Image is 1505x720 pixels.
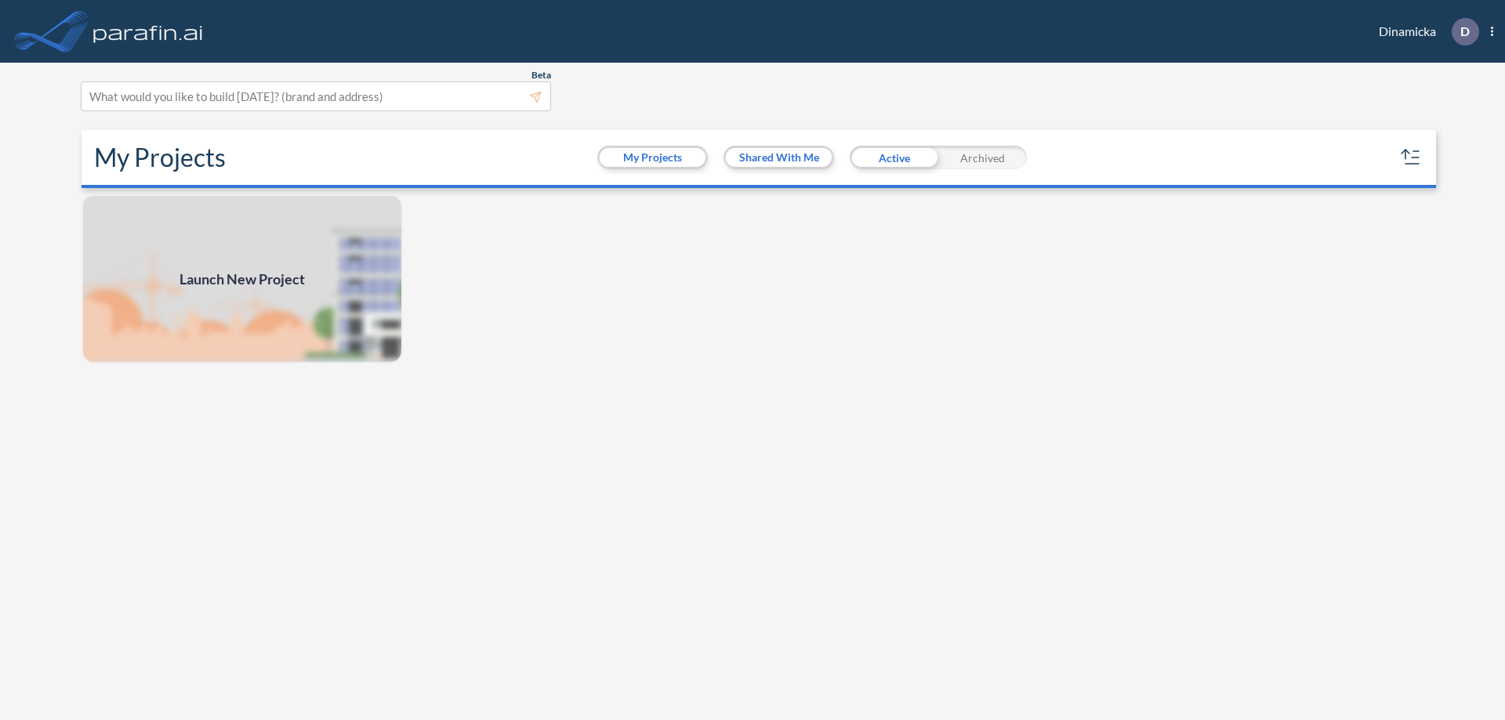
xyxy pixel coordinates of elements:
[600,148,705,167] button: My Projects
[1355,18,1493,45] div: Dinamicka
[94,143,226,172] h2: My Projects
[180,269,305,290] span: Launch New Project
[1398,145,1423,170] button: sort
[850,146,938,169] div: Active
[726,148,832,167] button: Shared With Me
[82,194,403,364] a: Launch New Project
[938,146,1027,169] div: Archived
[90,16,206,47] img: logo
[531,69,551,81] span: Beta
[82,194,403,364] img: add
[1460,24,1470,38] p: D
